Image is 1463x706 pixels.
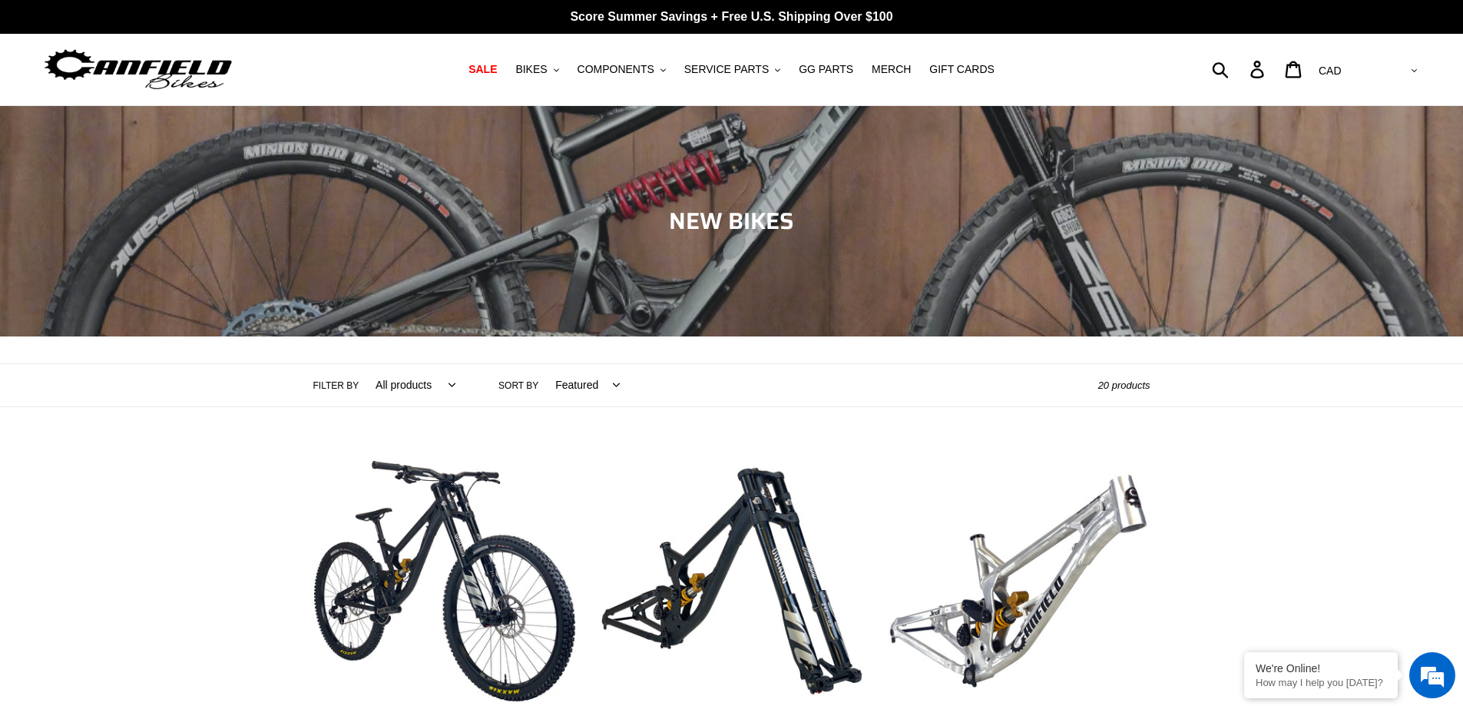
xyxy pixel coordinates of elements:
[578,63,654,76] span: COMPONENTS
[922,59,1002,80] a: GIFT CARDS
[508,59,566,80] button: BIKES
[1256,677,1386,688] p: How may I help you today?
[929,63,995,76] span: GIFT CARDS
[1098,380,1150,391] span: 20 products
[677,59,788,80] button: SERVICE PARTS
[872,63,911,76] span: MERCH
[498,379,538,393] label: Sort by
[1220,52,1259,86] input: Search
[468,63,497,76] span: SALE
[791,59,861,80] a: GG PARTS
[42,45,234,94] img: Canfield Bikes
[461,59,505,80] a: SALE
[570,59,674,80] button: COMPONENTS
[799,63,853,76] span: GG PARTS
[864,59,919,80] a: MERCH
[669,203,794,239] span: NEW BIKES
[515,63,547,76] span: BIKES
[1256,662,1386,675] div: We're Online!
[313,379,359,393] label: Filter by
[684,63,769,76] span: SERVICE PARTS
